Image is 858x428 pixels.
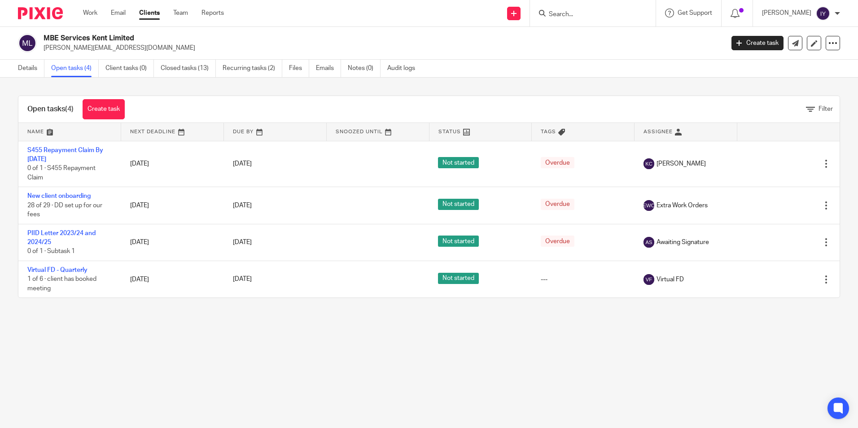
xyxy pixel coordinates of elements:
[541,157,574,168] span: Overdue
[387,60,422,77] a: Audit logs
[643,200,654,211] img: svg%3E
[121,141,224,187] td: [DATE]
[438,236,479,247] span: Not started
[548,11,629,19] input: Search
[27,276,96,292] span: 1 of 6 · client has booked meeting
[316,60,341,77] a: Emails
[541,275,626,284] div: ---
[27,105,74,114] h1: Open tasks
[762,9,811,17] p: [PERSON_NAME]
[111,9,126,17] a: Email
[678,10,712,16] span: Get Support
[121,261,224,297] td: [DATE]
[27,193,91,199] a: New client onboarding
[121,187,224,224] td: [DATE]
[44,44,718,52] p: [PERSON_NAME][EMAIL_ADDRESS][DOMAIN_NAME]
[27,202,102,218] span: 28 of 29 · DD set up for our fees
[643,274,654,285] img: svg%3E
[657,201,708,210] span: Extra Work Orders
[65,105,74,113] span: (4)
[173,9,188,17] a: Team
[121,224,224,261] td: [DATE]
[83,9,97,17] a: Work
[348,60,381,77] a: Notes (0)
[18,7,63,19] img: Pixie
[289,60,309,77] a: Files
[233,239,252,245] span: [DATE]
[541,129,556,134] span: Tags
[105,60,154,77] a: Client tasks (0)
[27,147,103,162] a: S455 Repayment Claim By [DATE]
[438,273,479,284] span: Not started
[27,165,96,181] span: 0 of 1 · S455 Repayment Claim
[657,238,709,247] span: Awaiting Signature
[18,60,44,77] a: Details
[541,236,574,247] span: Overdue
[438,157,479,168] span: Not started
[657,159,706,168] span: [PERSON_NAME]
[27,267,88,273] a: Virtual FD - Quarterly
[233,276,252,283] span: [DATE]
[657,275,684,284] span: Virtual FD
[223,60,282,77] a: Recurring tasks (2)
[731,36,784,50] a: Create task
[161,60,216,77] a: Closed tasks (13)
[27,230,96,245] a: PIID Letter 2023/24 and 2024/25
[643,237,654,248] img: svg%3E
[233,161,252,167] span: [DATE]
[44,34,583,43] h2: MBE Services Kent Limited
[233,202,252,209] span: [DATE]
[336,129,383,134] span: Snoozed Until
[541,199,574,210] span: Overdue
[643,158,654,169] img: svg%3E
[438,199,479,210] span: Not started
[819,106,833,112] span: Filter
[139,9,160,17] a: Clients
[816,6,830,21] img: svg%3E
[18,34,37,52] img: svg%3E
[27,249,75,255] span: 0 of 1 · Subtask 1
[438,129,461,134] span: Status
[201,9,224,17] a: Reports
[51,60,99,77] a: Open tasks (4)
[83,99,125,119] a: Create task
